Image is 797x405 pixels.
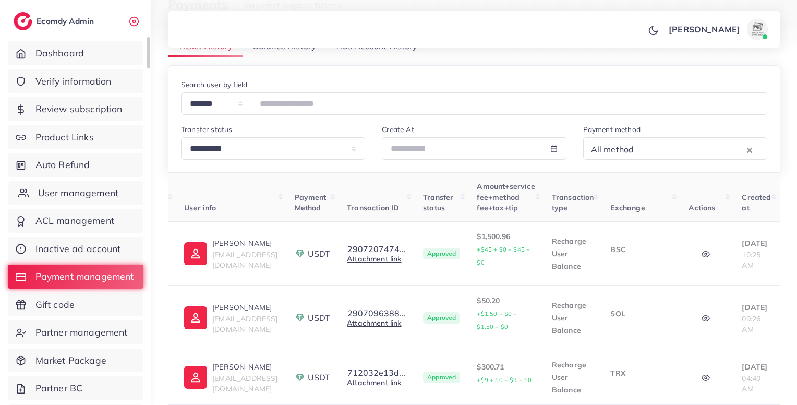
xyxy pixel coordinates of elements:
span: USDT [308,372,331,384]
span: Product Links [35,130,94,144]
span: Transfer status [423,193,453,212]
p: Recharge User Balance [552,299,594,337]
img: logo [14,12,32,30]
button: Clear Selected [747,144,752,156]
p: $300.71 [477,361,535,386]
p: TRX [610,367,672,379]
a: Payment management [8,265,143,289]
a: Attachment link [347,254,401,264]
img: ic-user-info.36bf1079.svg [184,306,207,329]
small: +$1.50 + $0 + $1.50 + $0 [477,310,517,330]
span: Transaction ID [347,203,399,212]
span: Review subscription [35,102,123,116]
a: Product Links [8,125,143,149]
button: 2907207474... [347,244,406,254]
span: 04:40 AM [742,374,760,394]
small: +$45 + $0 + $45 + $0 [477,246,530,266]
div: Search for option [583,137,767,160]
span: Transaction type [552,193,594,212]
img: payment [295,372,305,383]
span: 09:26 AM [742,314,760,334]
span: Verify information [35,75,112,88]
label: Search user by field [181,79,247,90]
p: BSC [610,243,672,256]
p: SOL [610,307,672,320]
a: logoEcomdy Admin [14,12,96,30]
p: [DATE] [742,237,771,249]
label: Transfer status [181,124,232,135]
span: Auto Refund [35,158,90,172]
p: $1,500.96 [477,230,535,269]
span: Approved [423,248,460,259]
span: Partner management [35,326,128,339]
span: Payment management [35,270,134,283]
span: USDT [308,248,331,260]
span: User info [184,203,216,212]
a: ACL management [8,209,143,233]
span: [EMAIL_ADDRESS][DOMAIN_NAME] [212,374,277,394]
a: Verify information [8,69,143,93]
span: User management [38,186,118,200]
span: Dashboard [35,46,84,60]
span: Gift code [35,298,75,312]
button: 2907096388... [347,308,406,318]
p: [DATE] [742,361,771,373]
span: Inactive ad account [35,242,121,256]
label: Create At [382,124,414,135]
a: Partner management [8,320,143,344]
p: Recharge User Balance [552,235,594,272]
input: Search for option [637,141,744,158]
span: ACL management [35,214,114,228]
span: Payment Method [295,193,327,212]
a: User management [8,181,143,205]
label: Payment method [583,124,641,135]
a: Attachment link [347,378,401,387]
a: Auto Refund [8,153,143,177]
span: Approved [423,372,460,383]
span: Partner BC [35,382,83,395]
p: $50.20 [477,294,535,333]
button: 712032e13d... [347,368,406,377]
a: Dashboard [8,41,143,65]
span: Approved [423,312,460,324]
a: Market Package [8,349,143,373]
span: Market Package [35,354,106,367]
a: Gift code [8,293,143,317]
p: [PERSON_NAME] [669,23,740,35]
h2: Ecomdy Admin [37,16,96,26]
span: USDT [308,312,331,324]
a: Partner BC [8,376,143,400]
a: Inactive ad account [8,237,143,261]
a: [PERSON_NAME]avatar [663,19,772,40]
img: avatar [747,19,768,40]
img: ic-user-info.36bf1079.svg [184,242,207,265]
a: Review subscription [8,97,143,121]
p: [PERSON_NAME] [212,361,277,373]
a: Attachment link [347,318,401,328]
p: Recharge User Balance [552,359,594,396]
img: payment [295,248,305,259]
span: Created at [742,193,771,212]
p: [PERSON_NAME] [212,301,277,314]
small: +$9 + $0 + $9 + $0 [477,376,532,384]
span: Actions [689,203,715,212]
p: [PERSON_NAME] [212,237,277,249]
p: [DATE] [742,301,771,314]
span: Exchange [610,203,645,212]
img: payment [295,313,305,323]
img: ic-user-info.36bf1079.svg [184,366,207,389]
span: [EMAIL_ADDRESS][DOMAIN_NAME] [212,314,277,334]
span: All method [589,142,636,158]
span: Amount+service fee+method fee+tax+tip [477,182,535,212]
span: [EMAIL_ADDRESS][DOMAIN_NAME] [212,250,277,270]
span: 10:25 AM [742,250,760,270]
